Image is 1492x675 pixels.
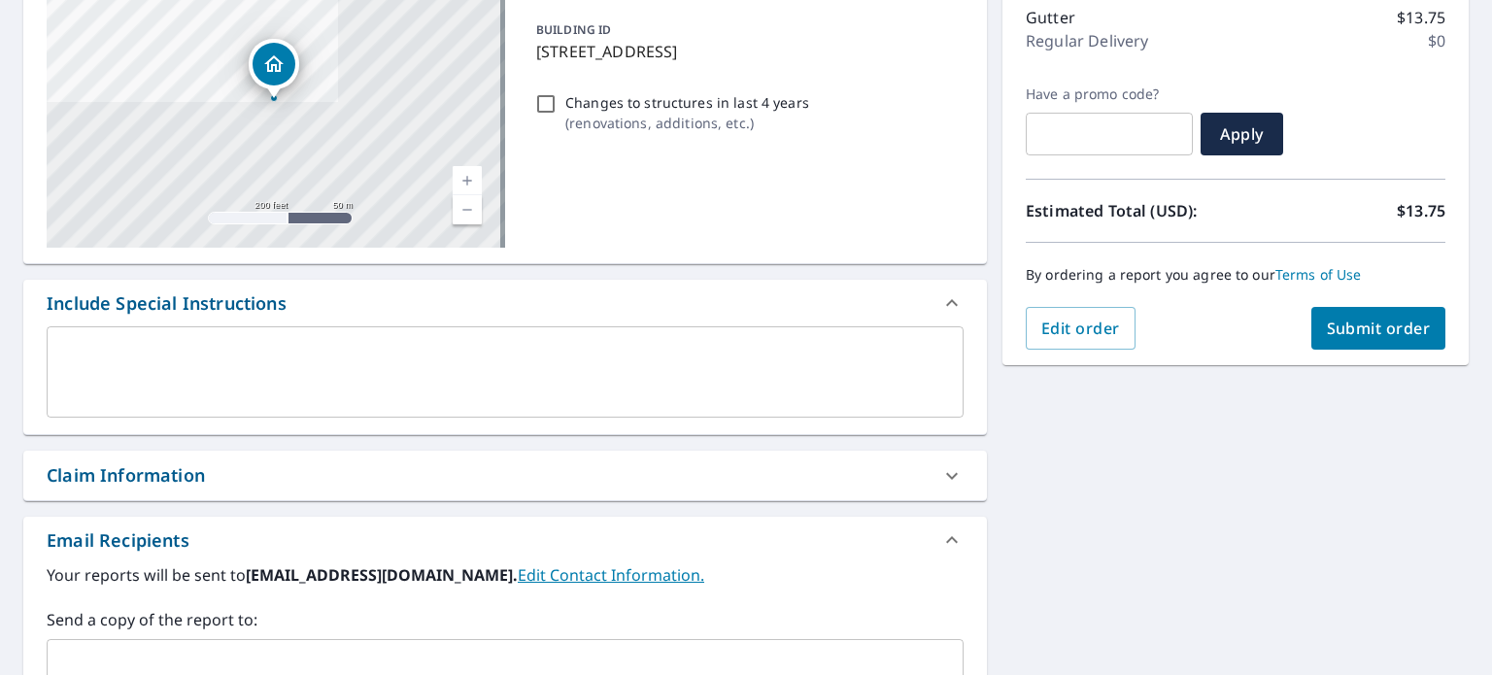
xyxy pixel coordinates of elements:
[1026,266,1445,284] p: By ordering a report you agree to our
[1397,199,1445,222] p: $13.75
[453,195,482,224] a: Current Level 17, Zoom Out
[47,462,205,489] div: Claim Information
[565,92,809,113] p: Changes to structures in last 4 years
[1311,307,1446,350] button: Submit order
[249,39,299,99] div: Dropped pin, building 1, Residential property, 4707 GALENA ST EAST KOOTENAY BC V0B2L2
[1026,29,1148,52] p: Regular Delivery
[1026,307,1136,350] button: Edit order
[1216,123,1268,145] span: Apply
[518,564,704,586] a: EditContactInfo
[47,608,964,631] label: Send a copy of the report to:
[47,290,287,317] div: Include Special Instructions
[453,166,482,195] a: Current Level 17, Zoom In
[1041,318,1120,339] span: Edit order
[1428,29,1445,52] p: $0
[23,517,987,563] div: Email Recipients
[1026,199,1236,222] p: Estimated Total (USD):
[1026,6,1075,29] p: Gutter
[565,113,809,133] p: ( renovations, additions, etc. )
[246,564,518,586] b: [EMAIL_ADDRESS][DOMAIN_NAME].
[47,527,189,554] div: Email Recipients
[1327,318,1431,339] span: Submit order
[536,40,956,63] p: [STREET_ADDRESS]
[1275,265,1362,284] a: Terms of Use
[1397,6,1445,29] p: $13.75
[47,563,964,587] label: Your reports will be sent to
[23,280,987,326] div: Include Special Instructions
[23,451,987,500] div: Claim Information
[1026,85,1193,103] label: Have a promo code?
[1201,113,1283,155] button: Apply
[536,21,611,38] p: BUILDING ID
